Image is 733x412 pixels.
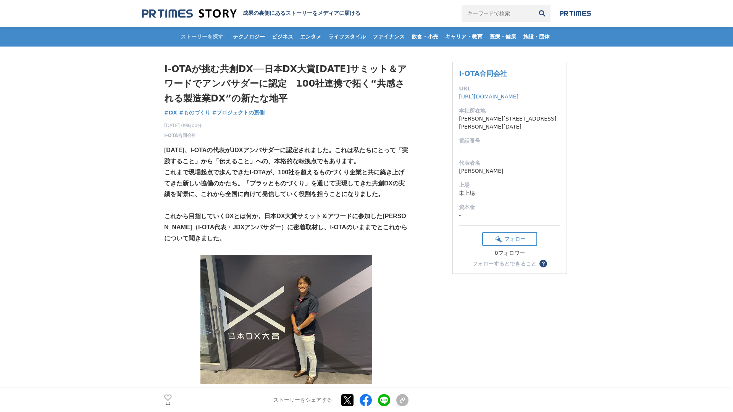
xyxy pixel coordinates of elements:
[408,27,441,47] a: 飲食・小売
[164,132,196,139] a: I-OTA合同会社
[482,232,537,246] button: フォロー
[230,27,268,47] a: テクノロジー
[459,107,560,115] dt: 本社所在地
[541,261,546,266] span: ？
[459,167,560,175] dd: [PERSON_NAME]
[164,109,177,117] a: #DX
[370,27,408,47] a: ファイナンス
[164,109,177,116] span: #DX
[142,8,360,19] a: 成果の裏側にあるストーリーをメディアに届ける 成果の裏側にあるストーリーをメディアに届ける
[370,33,408,40] span: ファイナンス
[459,145,560,153] dd: -
[472,261,536,266] div: フォローするとできること
[520,27,553,47] a: 施設・団体
[459,115,560,131] dd: [PERSON_NAME][STREET_ADDRESS][PERSON_NAME][DATE]
[459,137,560,145] dt: 電話番号
[164,402,172,406] p: 11
[459,189,560,197] dd: 未上場
[164,213,407,241] strong: これから目指していくDXとは何か。日本DX大賞サミット＆アワードに参加した[PERSON_NAME]（I-OTA代表・JDXアンバサダー）に密着取材し、I-OTAのいままでとこれからについて聞き...
[539,260,547,267] button: ？
[520,33,553,40] span: 施設・団体
[200,255,372,384] img: thumbnail_67466700-83b5-11f0-ad79-c999cfcf5fa9.jpg
[459,203,560,211] dt: 資本金
[462,5,534,22] input: キーワードで検索
[142,8,237,19] img: 成果の裏側にあるストーリーをメディアに届ける
[442,33,486,40] span: キャリア・教育
[269,33,296,40] span: ビジネス
[179,109,210,117] a: #ものづくり
[325,27,369,47] a: ライフスタイル
[459,85,560,93] dt: URL
[273,397,332,404] p: ストーリーをシェアする
[269,27,296,47] a: ビジネス
[212,109,265,116] span: #プロジェクトの裏側
[486,27,519,47] a: 医療・健康
[459,211,560,219] dd: -
[212,109,265,117] a: #プロジェクトの裏側
[408,33,441,40] span: 飲食・小売
[560,10,591,16] img: prtimes
[230,33,268,40] span: テクノロジー
[459,181,560,189] dt: 上場
[243,10,360,17] h2: 成果の裏側にあるストーリーをメディアに届ける
[164,147,408,164] strong: [DATE]、I-OTAの代表がJDXアンバサダーに認定されました。これは私たちにとって「実践すること」から「伝えること」への、本格的な転換点でもあります。
[164,169,405,198] strong: これまで現場起点で歩んできたI-OTAが、100社を超えるものづくり企業と共に築き上げてきた新しい協働のかたち。「プラッとものづくり」を通じて実現してきた共創DXの実績を背景に、これから全国に向...
[459,159,560,167] dt: 代表者名
[164,122,202,129] span: [DATE] 09時00分
[297,27,325,47] a: エンタメ
[325,33,369,40] span: ライフスタイル
[459,93,518,100] a: [URL][DOMAIN_NAME]
[459,69,507,77] a: I-OTA合同会社
[482,250,537,257] div: 0フォロワー
[297,33,325,40] span: エンタメ
[486,33,519,40] span: 医療・健康
[164,62,408,106] h1: I-OTAが挑む共創DX──日本DX大賞[DATE]サミット＆アワードでアンバサダーに認定 100社連携で拓く“共感される製造業DX”の新たな地平
[179,109,210,116] span: #ものづくり
[442,27,486,47] a: キャリア・教育
[534,5,551,22] button: 検索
